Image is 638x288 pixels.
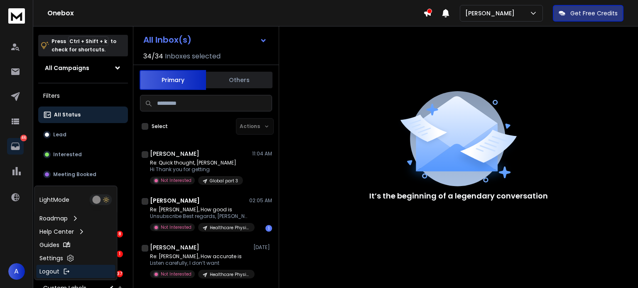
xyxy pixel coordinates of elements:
[39,214,68,223] p: Roadmap
[570,9,618,17] p: Get Free Credits
[161,224,191,230] p: Not Interested
[265,225,272,232] div: 1
[53,151,82,158] p: Interested
[8,8,25,24] img: logo
[38,166,128,183] button: Meeting Booked
[150,206,250,213] p: Re: [PERSON_NAME], How good is
[143,51,163,61] span: 34 / 34
[38,90,128,102] h3: Filters
[53,171,96,178] p: Meeting Booked
[465,9,518,17] p: [PERSON_NAME]
[161,271,191,277] p: Not Interested
[38,60,128,76] button: All Campaigns
[38,146,128,163] button: Interested
[150,196,200,205] h1: [PERSON_NAME]
[36,225,115,238] a: Help Center
[116,271,123,277] div: 37
[210,271,250,278] p: Healthcare Physicians Lists
[252,150,272,157] p: 11:04 AM
[137,31,274,48] button: All Inbox(s)
[68,36,108,46] span: Ctrl + Shift + k
[253,244,272,251] p: [DATE]
[249,197,272,204] p: 02:05 AM
[36,252,115,265] a: Settings
[39,241,59,249] p: Guides
[7,138,24,155] a: 46
[38,106,128,123] button: All Status
[45,64,89,72] h1: All Campaigns
[8,263,25,280] button: A
[36,238,115,252] a: Guides
[20,135,27,141] p: 46
[206,71,272,89] button: Others
[39,267,59,276] p: Logout
[52,37,116,54] p: Press to check for shortcuts.
[150,213,250,220] p: Unsubscribe Best regards, [PERSON_NAME]
[39,254,63,262] p: Settings
[150,166,243,173] p: Hi Thank you for getting
[150,253,250,260] p: Re: [PERSON_NAME], How accurate is
[39,196,69,204] p: Light Mode
[116,251,123,257] div: 1
[54,111,81,118] p: All Status
[165,51,221,61] h3: Inboxes selected
[369,190,548,202] p: It’s the beginning of a legendary conversation
[39,227,74,236] p: Help Center
[38,126,128,143] button: Lead
[150,150,199,158] h1: [PERSON_NAME]
[150,260,250,266] p: Listen carefully, I don’t want
[210,225,250,231] p: Healthcare Physicians Lists
[53,131,66,138] p: Lead
[140,70,206,90] button: Primary
[47,8,423,18] h1: Onebox
[116,231,123,237] div: 8
[152,123,168,130] label: Select
[150,160,243,166] p: Re: Quick thought, [PERSON_NAME]
[210,178,238,184] p: Global part 3
[161,177,191,184] p: Not Interested
[150,243,199,252] h1: [PERSON_NAME]
[143,36,191,44] h1: All Inbox(s)
[553,5,623,22] button: Get Free Credits
[36,212,115,225] a: Roadmap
